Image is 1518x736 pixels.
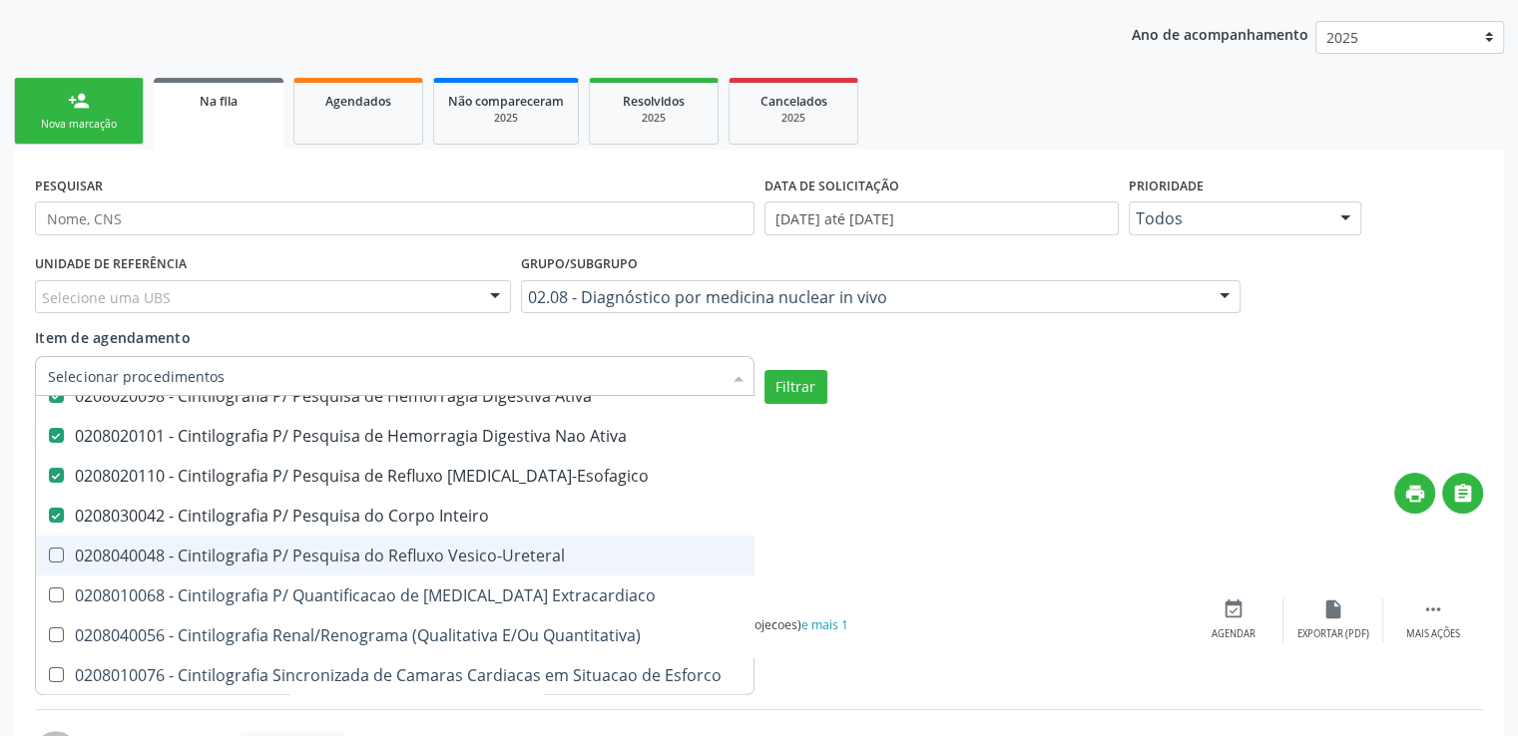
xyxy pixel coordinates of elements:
div: person_add [68,90,90,112]
label: DATA DE SOLICITAÇÃO [764,171,899,201]
label: PESQUISAR [35,171,103,201]
label: Prioridade [1129,171,1204,201]
div: 0208040056 - Cintilografia Renal/Renograma (Qualitativa E/Ou Quantitativa) [48,627,914,643]
div: 0208030042 - Cintilografia P/ Pesquisa do Corpo Inteiro [48,508,914,524]
input: Selecione um intervalo [764,201,1119,235]
i: insert_drive_file [1322,598,1344,620]
input: Nome, CNS [35,201,755,235]
span: Selecione uma UBS [42,287,171,308]
label: Grupo/Subgrupo [521,249,638,280]
div: 0208020110 - Cintilografia P/ Pesquisa de Refluxo [MEDICAL_DATA]-Esofagico [48,468,914,484]
span: Item de agendamento [35,328,191,347]
i: print [1404,483,1426,505]
div: 0208010068 - Cintilografia P/ Quantificacao de [MEDICAL_DATA] Extracardiaco [48,587,914,603]
input: Selecionar procedimentos [48,356,722,396]
div: Mais ações [1406,627,1460,641]
div: 0208020098 - Cintilografia P/ Pesquisa de Hemorragia Digestiva Ativa [48,388,914,404]
span: Cancelados [760,93,827,110]
span: 02.08 - Diagnóstico por medicina nuclear in vivo [528,287,1200,307]
button:  [1442,473,1483,514]
div: 0208020101 - Cintilografia P/ Pesquisa de Hemorragia Digestiva Nao Ativa [48,428,914,444]
div: 0208010076 - Cintilografia Sincronizada de Camaras Cardiacas em Situacao de Esforco [48,667,914,683]
div: Exportar (PDF) [1297,627,1369,641]
p: Ano de acompanhamento [1132,21,1308,46]
span: Agendados [325,93,391,110]
i:  [1452,483,1474,505]
div: 2025 [448,111,564,126]
div: Nova marcação [29,117,129,132]
span: Na fila [200,93,238,110]
a: e mais 1 [801,616,848,633]
div: 2025 [604,111,704,126]
span: Não compareceram [448,93,564,110]
button: print [1394,473,1435,514]
span: Resolvidos [623,93,685,110]
div: Agendar [1212,627,1256,641]
i: event_available [1223,598,1245,620]
div: 2025 [744,111,843,126]
span: Todos [1136,208,1321,228]
button: Filtrar [764,370,827,404]
label: UNIDADE DE REFERÊNCIA [35,249,187,280]
div: 0208040048 - Cintilografia P/ Pesquisa do Refluxo Vesico-Ureteral [48,548,914,563]
i:  [1422,598,1444,620]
